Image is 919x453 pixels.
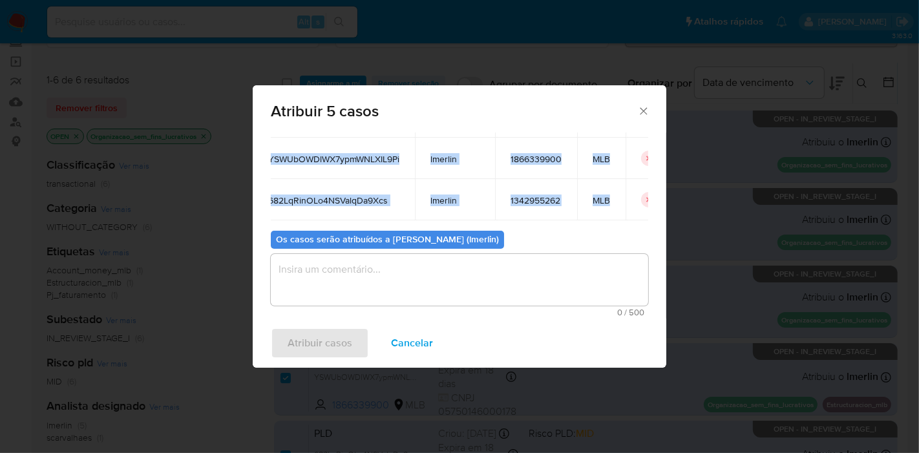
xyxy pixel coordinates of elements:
button: Cancelar [374,328,450,359]
span: Cancelar [391,329,433,357]
span: MLB [593,153,610,165]
button: icon-button [641,192,657,207]
span: lmerlin [430,153,480,165]
span: 682LqRinOLo4NSValqDa9Xcs [268,195,399,206]
span: 1342955262 [511,195,562,206]
span: 1866339900 [511,153,562,165]
span: YSWUbOWDlWX7ypmWNLXIL9Pi [268,153,399,165]
button: Fechar a janela [637,105,649,116]
span: Máximo 500 caracteres [275,308,644,317]
span: lmerlin [430,195,480,206]
button: icon-button [641,151,657,166]
span: Atribuir 5 casos [271,103,637,119]
b: Os casos serão atribuídos a [PERSON_NAME] (lmerlin) [276,233,499,246]
div: assign-modal [253,85,666,368]
span: MLB [593,195,610,206]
